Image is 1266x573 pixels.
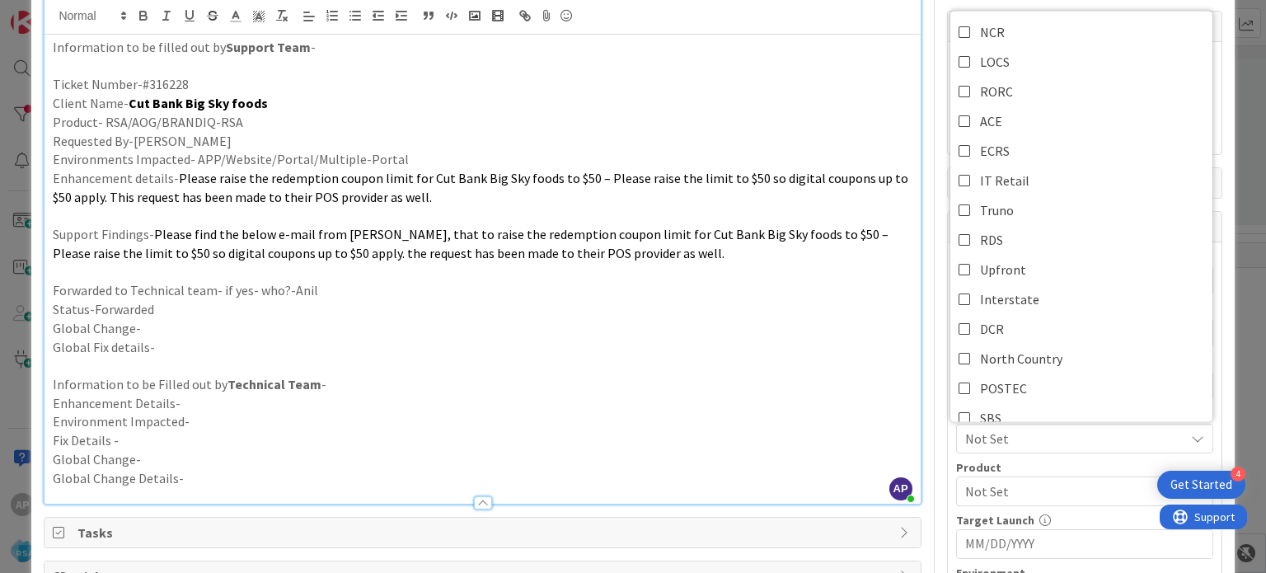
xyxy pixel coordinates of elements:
span: POSTEC [980,376,1027,401]
strong: Cut Bank Big Sky foods [129,95,268,111]
a: Truno [950,195,1212,225]
span: Tasks [77,523,890,542]
a: RDS [950,225,1212,255]
p: Environments Impacted- APP/Website/Portal/Multiple-Portal [53,150,912,169]
a: POSTEC [950,373,1212,403]
span: IT Retail [980,168,1029,193]
p: Requested By-[PERSON_NAME] [53,132,912,151]
span: Upfront [980,257,1026,282]
div: 4 [1231,467,1245,481]
a: SBS [950,403,1212,433]
p: Global Change- [53,450,912,469]
a: ECRS [950,136,1212,166]
span: LOCS [980,49,1010,74]
a: DCR [950,314,1212,344]
span: RDS [980,228,1003,252]
p: Forwarded to Technical team- if yes- who?-Anil [53,281,912,300]
span: Support [35,2,75,22]
div: Target Launch [956,514,1213,526]
p: Ticket Number-#316228 [53,75,912,94]
span: AP [889,477,912,500]
a: ACE [950,106,1212,136]
span: RORC [980,79,1013,104]
p: Product- RSA/AOG/BRANDIQ-RSA [53,113,912,132]
a: NCR [950,17,1212,47]
p: Information to be Filled out by - [53,375,912,394]
strong: Support Team [226,39,311,55]
a: North Country [950,344,1212,373]
span: ECRS [980,139,1010,163]
span: NCR [980,20,1005,45]
span: ACE [980,109,1002,134]
div: Product [956,462,1213,473]
p: Global Fix details- [53,338,912,357]
p: Support Findings- [53,225,912,262]
a: Upfront [950,255,1212,284]
div: Get Started [1170,477,1232,493]
span: Please find the below e-mail from [PERSON_NAME], that to raise the redemption coupon limit for Cu... [53,226,891,261]
a: Interstate [950,284,1212,314]
div: Open Get Started checklist, remaining modules: 4 [1157,471,1245,499]
span: Interstate [980,287,1039,312]
a: RORC [950,77,1212,106]
a: IT Retail [950,166,1212,195]
span: Not Set [965,481,1184,501]
p: Client Name- [53,94,912,113]
p: Global Change- [53,319,912,338]
span: Please raise the redemption coupon limit for Cut Bank Big Sky foods to $50 – Please raise the lim... [53,170,911,205]
input: MM/DD/YYYY [965,530,1204,558]
p: Global Change Details- [53,469,912,488]
p: Enhancement Details- [53,394,912,413]
p: Fix Details - [53,431,912,450]
span: North Country [980,346,1062,371]
a: LOCS [950,47,1212,77]
p: Information to be filled out by - [53,38,912,57]
p: Enhancement details- [53,169,912,206]
span: DCR [980,317,1004,341]
p: Environment Impacted- [53,412,912,431]
span: SBS [980,406,1001,430]
p: Status-Forwarded [53,300,912,319]
strong: Technical Team [227,376,321,392]
span: Not Set [965,429,1184,449]
span: Truno [980,198,1014,223]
